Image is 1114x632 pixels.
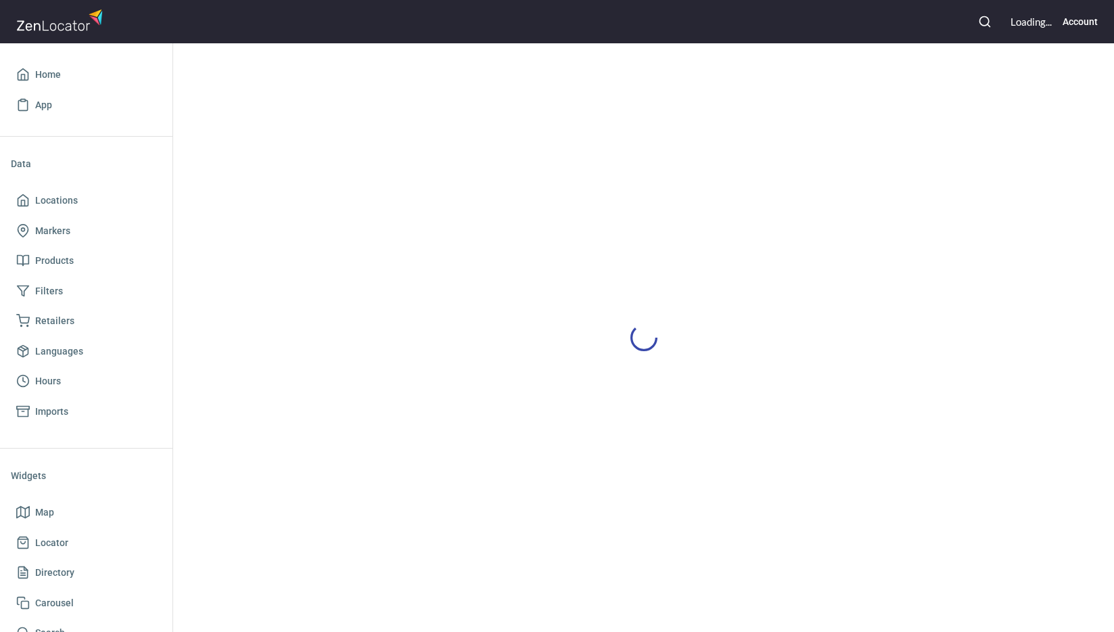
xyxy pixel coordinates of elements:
[35,223,70,240] span: Markers
[11,588,162,618] a: Carousel
[1011,15,1052,29] div: Loading...
[11,185,162,216] a: Locations
[11,558,162,588] a: Directory
[11,397,162,427] a: Imports
[1063,7,1098,37] button: Account
[35,564,74,581] span: Directory
[11,497,162,528] a: Map
[11,336,162,367] a: Languages
[970,7,1000,37] button: Search
[35,97,52,114] span: App
[35,252,74,269] span: Products
[1063,14,1098,29] h6: Account
[35,192,78,209] span: Locations
[11,459,162,492] li: Widgets
[35,313,74,330] span: Retailers
[35,595,74,612] span: Carousel
[11,246,162,276] a: Products
[11,60,162,90] a: Home
[35,373,61,390] span: Hours
[11,528,162,558] a: Locator
[11,306,162,336] a: Retailers
[11,276,162,307] a: Filters
[35,66,61,83] span: Home
[35,504,54,521] span: Map
[11,366,162,397] a: Hours
[16,5,107,35] img: zenlocator
[11,216,162,246] a: Markers
[11,90,162,120] a: App
[35,283,63,300] span: Filters
[35,343,83,360] span: Languages
[35,535,68,551] span: Locator
[35,403,68,420] span: Imports
[11,148,162,180] li: Data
